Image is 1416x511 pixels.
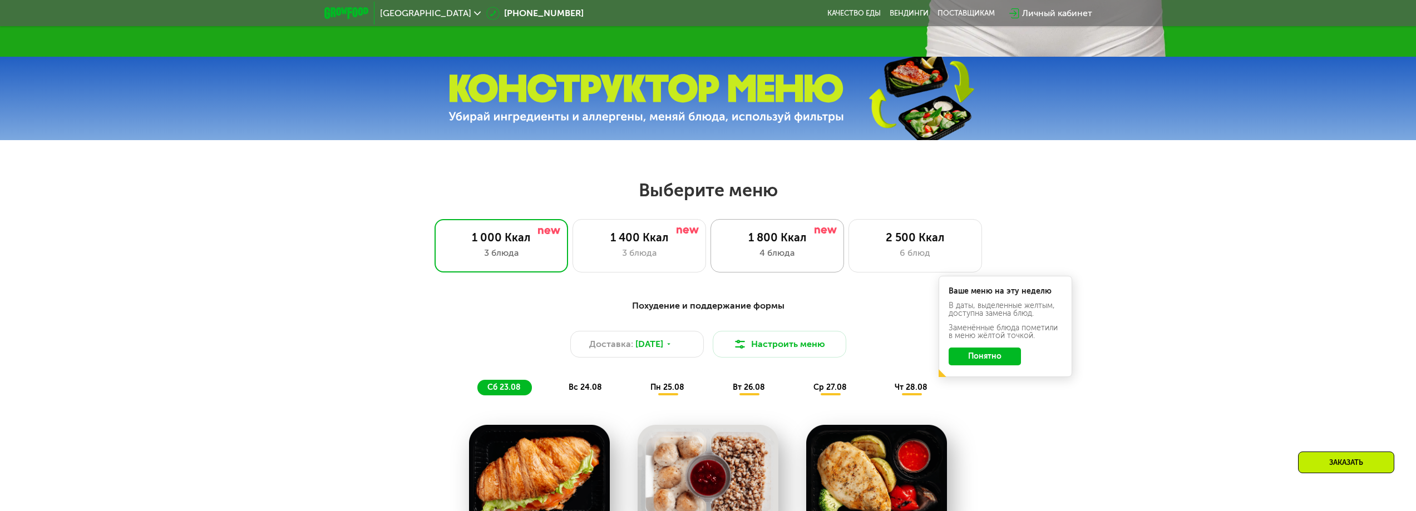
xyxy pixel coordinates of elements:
div: 3 блюда [446,246,556,260]
span: [GEOGRAPHIC_DATA] [380,9,471,18]
span: [DATE] [635,338,663,351]
div: 4 блюда [722,246,832,260]
div: Заменённые блюда пометили в меню жёлтой точкой. [949,324,1062,340]
div: Личный кабинет [1022,7,1092,20]
div: Похудение и поддержание формы [379,299,1038,313]
span: пн 25.08 [650,383,684,392]
button: Понятно [949,348,1021,365]
a: Вендинги [890,9,929,18]
div: Заказать [1298,452,1394,473]
span: ср 27.08 [813,383,847,392]
span: вт 26.08 [733,383,765,392]
span: Доставка: [589,338,633,351]
div: поставщикам [938,9,995,18]
a: Качество еды [827,9,881,18]
button: Настроить меню [713,331,846,358]
a: [PHONE_NUMBER] [486,7,584,20]
div: 2 500 Ккал [860,231,970,244]
span: сб 23.08 [487,383,521,392]
h2: Выберите меню [36,179,1380,201]
div: Ваше меню на эту неделю [949,287,1062,295]
div: 1 000 Ккал [446,231,556,244]
span: чт 28.08 [895,383,927,392]
div: 1 800 Ккал [722,231,832,244]
div: 6 блюд [860,246,970,260]
span: вс 24.08 [569,383,602,392]
div: В даты, выделенные желтым, доступна замена блюд. [949,302,1062,317]
div: 3 блюда [584,246,694,260]
div: 1 400 Ккал [584,231,694,244]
